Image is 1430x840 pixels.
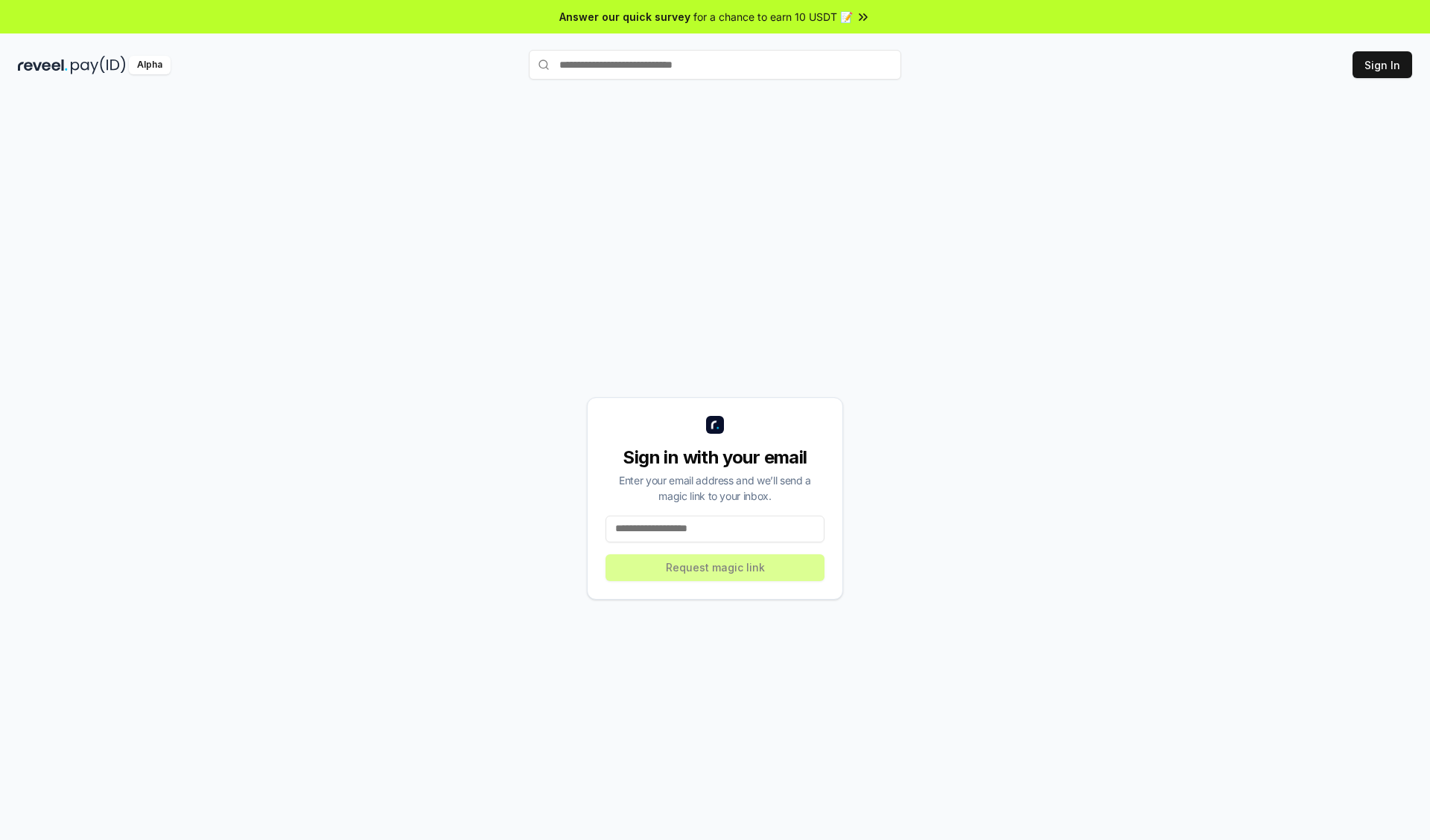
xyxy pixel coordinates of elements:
button: Sign In [1353,51,1412,78]
div: Sign in with your email [606,446,824,469]
div: Alpha [129,56,171,74]
span: for a chance to earn 10 USDT 📝 [693,9,853,25]
img: reveel_dark [18,56,68,74]
span: Answer our quick survey [559,9,690,25]
div: Enter your email address and we’ll send a magic link to your inbox. [606,472,824,504]
img: pay_id [71,56,126,74]
img: logo_small [706,416,724,434]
